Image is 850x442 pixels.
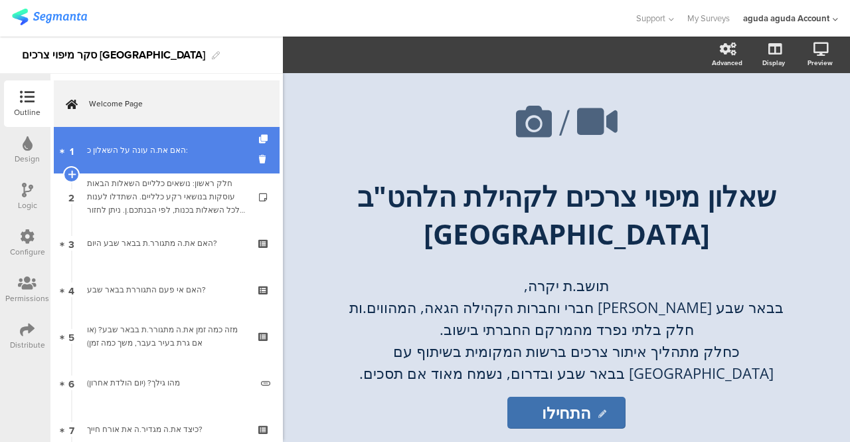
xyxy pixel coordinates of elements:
div: Preview [807,58,833,68]
a: 1 האם את.ה עונה על השאלון כ: [54,127,280,173]
p: שאלון מיפוי צרכים לקהילת הלהט"ב [GEOGRAPHIC_DATA] [321,177,812,253]
a: 2 חלק ראשון: נושאים כלליים השאלות הבאות עוסקות בנושאי רקע כלליים. השתדלו לענות לכל השאלות בכנות, ... [54,173,280,220]
span: 7 [69,422,74,437]
div: Configure [10,246,45,258]
a: Welcome Page [54,80,280,127]
div: האם את.ה עונה על השאלון כ: [87,144,246,157]
div: Display [762,58,785,68]
a: 3 האם את.ה מתגורר.ת בבאר שבע היום? [54,220,280,267]
span: 3 [68,236,74,251]
p: בבאר שבע [PERSON_NAME] חברי וחברות הקהילה הגאה, המהווים.ות חלק בלתי נפרד מהמרקם החברתי בישוב. [334,296,799,340]
span: 2 [68,189,74,204]
span: 6 [68,376,74,390]
div: האם את.ה מתגורר.ת בבאר שבע היום? [87,237,246,250]
span: 4 [68,282,74,297]
div: Distribute [10,339,45,351]
div: aguda aguda Account [743,12,829,25]
a: 5 מזה כמה זמן את.ה מתגורר.ת בבאר שבע? (או אם גרת בעיר בעבר, משך כמה זמן) [54,313,280,360]
div: מזה כמה זמן את.ה מתגורר.ת בבאר שבע? (או אם גרת בעיר בעבר, משך כמה זמן) [87,323,246,350]
div: האם אי פעם התגוררת בבאר שבע? [87,283,246,296]
div: מהו גילך? (יום הולדת אחרון) [87,376,251,389]
div: סקר מיפוי צרכים [GEOGRAPHIC_DATA] [22,45,205,66]
div: חלק ראשון: נושאים כלליים השאלות הבאות עוסקות בנושאי רקע כלליים. השתדלו לענות לכל השאלות בכנות, לפ... [87,177,246,217]
span: Welcome Page [89,97,259,110]
div: כיצד את.ה מגדיר.ה את אורח חייך? [87,423,246,436]
input: Start [507,397,625,429]
div: Permissions [5,292,49,304]
div: Design [15,153,40,165]
div: Outline [14,106,41,118]
span: 5 [68,329,74,344]
span: 1 [70,143,74,158]
div: Logic [18,199,37,211]
i: Delete [259,153,270,166]
a: 6 מהו גילך? (יום הולדת אחרון) [54,360,280,406]
div: Advanced [712,58,742,68]
p: תושב.ת יקרה, [334,275,799,296]
a: 4 האם אי פעם התגוררת בבאר שבע? [54,267,280,313]
img: segmanta logo [12,9,87,25]
span: Support [636,12,665,25]
p: כחלק מתהליך איתור צרכים ברשות המקומית בשיתוף עם [GEOGRAPHIC_DATA] בבאר שבע ובדרום, נשמח מאוד אם ת... [334,340,799,406]
i: Duplicate [259,135,270,144]
span: / [559,96,570,149]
